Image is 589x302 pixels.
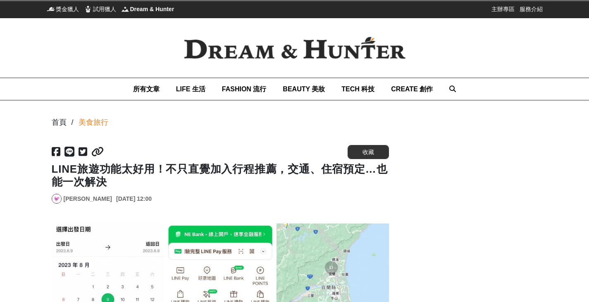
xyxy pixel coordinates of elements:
img: Avatar [52,194,61,203]
img: 獎金獵人 [47,5,55,13]
div: 首頁 [52,117,67,128]
a: CREATE 創作 [391,78,433,100]
img: 試用獵人 [84,5,92,13]
a: BEAUTY 美妝 [283,78,325,100]
span: BEAUTY 美妝 [283,86,325,93]
span: 所有文章 [133,86,160,93]
img: Dream & Hunter [121,5,129,13]
span: 獎金獵人 [56,5,79,13]
div: [DATE] 12:00 [116,195,152,203]
a: [PERSON_NAME] [64,195,112,203]
a: LIFE 生活 [176,78,205,100]
span: CREATE 創作 [391,86,433,93]
a: TECH 科技 [341,78,374,100]
a: 美食旅行 [79,117,108,128]
a: 試用獵人試用獵人 [84,5,116,13]
span: TECH 科技 [341,86,374,93]
span: LIFE 生活 [176,86,205,93]
a: 所有文章 [133,78,160,100]
span: 試用獵人 [93,5,116,13]
a: 服務介紹 [520,5,543,13]
a: Dream & HunterDream & Hunter [121,5,174,13]
span: FASHION 流行 [222,86,267,93]
a: Avatar [52,194,62,204]
a: 主辦專區 [491,5,515,13]
div: / [72,117,74,128]
span: Dream & Hunter [130,5,174,13]
a: 獎金獵人獎金獵人 [47,5,79,13]
h1: LINE旅遊功能太好用！不只直覺加入行程推薦，交通、住宿預定…也能一次解決 [52,163,389,188]
a: FASHION 流行 [222,78,267,100]
button: 收藏 [348,145,389,159]
img: Dream & Hunter [171,24,419,72]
